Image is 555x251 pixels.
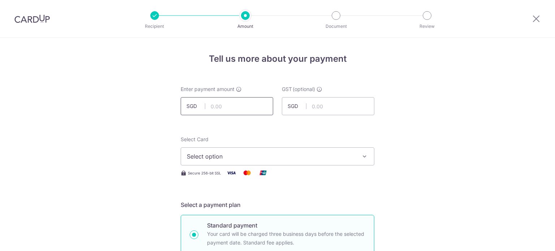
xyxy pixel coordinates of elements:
iframe: Opens a widget where you can find more information [509,229,548,247]
span: Enter payment amount [181,86,235,93]
input: 0.00 [181,97,273,115]
span: GST [282,86,292,93]
span: SGD [186,103,205,110]
button: Select option [181,147,374,165]
img: Mastercard [240,168,254,177]
span: SGD [288,103,306,110]
p: Document [309,23,363,30]
span: Secure 256-bit SSL [188,170,221,176]
p: Standard payment [207,221,365,230]
img: CardUp [14,14,50,23]
span: Select option [187,152,355,161]
span: translation missing: en.payables.payment_networks.credit_card.summary.labels.select_card [181,136,208,142]
h4: Tell us more about your payment [181,52,374,65]
p: Your card will be charged three business days before the selected payment date. Standard fee appl... [207,230,365,247]
p: Amount [219,23,272,30]
span: (optional) [293,86,315,93]
p: Review [400,23,454,30]
input: 0.00 [282,97,374,115]
h5: Select a payment plan [181,200,374,209]
img: Union Pay [256,168,270,177]
p: Recipient [128,23,181,30]
img: Visa [224,168,238,177]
